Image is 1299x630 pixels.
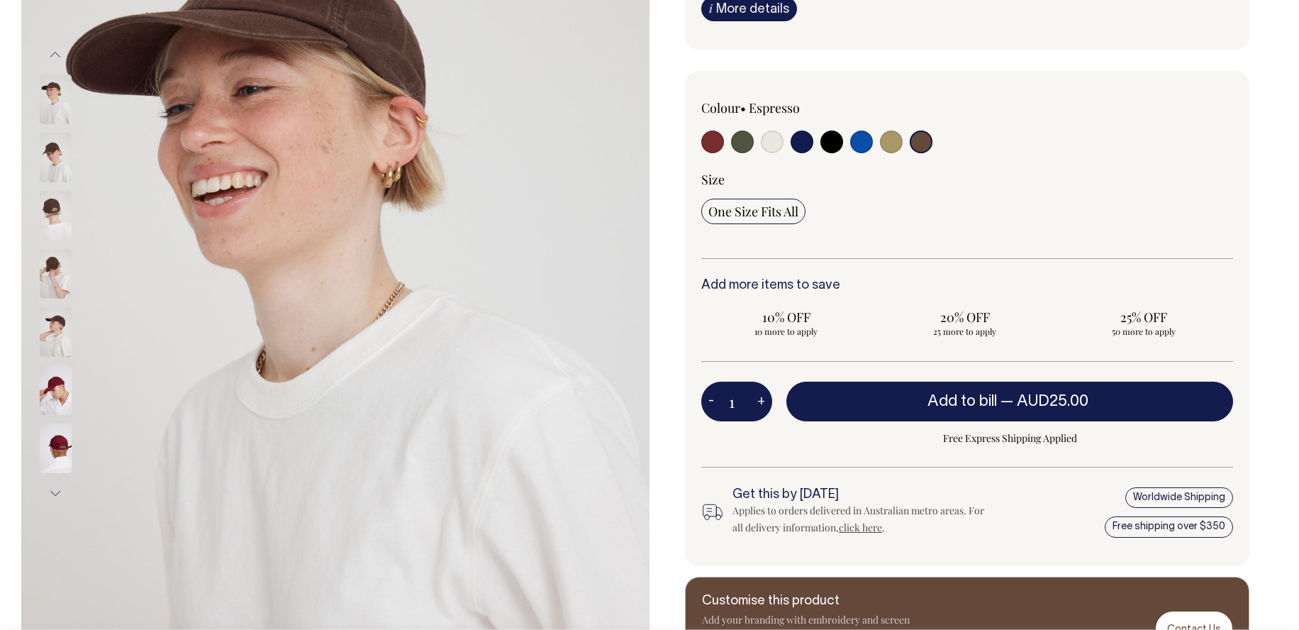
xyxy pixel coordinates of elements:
[40,365,72,415] img: burgundy
[709,1,713,16] span: i
[40,249,72,299] img: espresso
[701,279,1233,293] h6: Add more items to save
[701,199,805,224] input: One Size Fits All
[702,595,929,609] h6: Customise this product
[701,304,871,341] input: 10% OFF 10 more to apply
[40,307,72,357] img: espresso
[1066,309,1222,326] span: 25% OFF
[45,477,66,509] button: Next
[887,309,1043,326] span: 20% OFF
[40,424,72,473] img: burgundy
[701,387,721,416] button: -
[40,133,72,182] img: espresso
[40,191,72,241] img: espresso
[887,326,1043,337] span: 25 more to apply
[750,387,772,416] button: +
[708,203,798,220] span: One Size Fits All
[786,382,1233,421] button: Add to bill —AUD25.00
[1066,326,1222,337] span: 50 more to apply
[786,430,1233,447] span: Free Express Shipping Applied
[45,39,66,71] button: Previous
[927,394,997,409] span: Add to bill
[839,521,882,534] a: click here
[701,171,1233,188] div: Size
[701,99,914,116] div: Colour
[732,502,992,536] div: Applies to orders delivered in Australian metro areas. For all delivery information, .
[749,99,800,116] label: Espresso
[880,304,1050,341] input: 20% OFF 25 more to apply
[708,309,864,326] span: 10% OFF
[40,74,72,124] img: espresso
[1059,304,1229,341] input: 25% OFF 50 more to apply
[708,326,864,337] span: 10 more to apply
[1017,394,1088,409] span: AUD25.00
[740,99,746,116] span: •
[732,488,992,502] h6: Get this by [DATE]
[1000,394,1092,409] span: —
